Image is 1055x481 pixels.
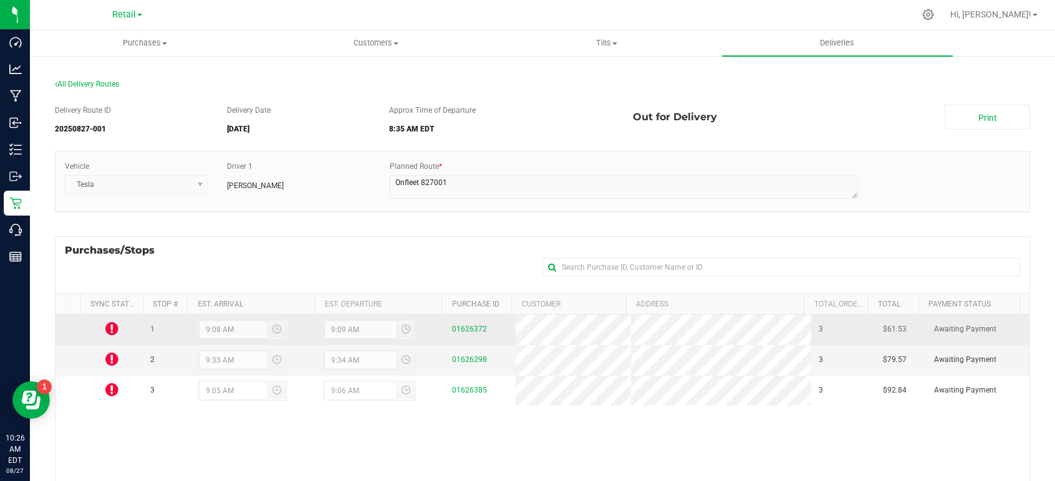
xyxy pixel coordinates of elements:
a: 01626372 [452,325,487,333]
a: Deliveries [722,30,953,56]
span: Retail [112,9,136,20]
span: 3 [150,384,155,396]
iframe: Resource center unread badge [37,379,52,394]
span: OUT OF SYNC! [105,320,118,338]
a: Total [878,300,900,308]
inline-svg: Inventory [9,143,22,156]
a: Est. Arrival [198,300,243,308]
span: Purchases [31,37,260,49]
span: Purchases/Stops [65,243,167,258]
span: Awaiting Payment [934,354,996,366]
a: Stop # [153,300,178,308]
inline-svg: Dashboard [9,36,22,49]
inline-svg: Manufacturing [9,90,22,102]
th: Address [626,293,804,315]
inline-svg: Analytics [9,63,22,75]
iframe: Resource center [12,381,50,419]
p: 08/27 [6,466,24,475]
a: Customers [261,30,491,56]
label: Delivery Date [227,105,271,116]
a: Purchase ID [452,300,499,308]
th: Total Order Lines [804,293,867,315]
p: 10:26 AM EDT [6,432,24,466]
label: Driver 1 [227,161,253,172]
div: Manage settings [920,9,936,21]
label: Planned Route [390,161,442,172]
span: 1 [150,323,155,335]
span: Deliveries [803,37,871,49]
inline-svg: Retail [9,197,22,209]
span: 3 [819,323,823,335]
a: Purchases [30,30,261,56]
inline-svg: Reports [9,250,22,263]
h5: [DATE] [227,125,371,133]
inline-svg: Inbound [9,117,22,129]
span: OUT OF SYNC! [105,381,118,399]
a: Payment Status [928,300,991,308]
a: 01626385 [452,386,487,394]
h5: 8:35 AM EDT [389,125,614,133]
inline-svg: Outbound [9,170,22,183]
span: [PERSON_NAME] [227,180,284,191]
a: Print Manifest [945,105,1030,130]
a: Tills [491,30,722,56]
label: Approx Time of Departure [389,105,476,116]
a: Sync Status [90,300,138,308]
span: Awaiting Payment [934,323,996,335]
th: Customer [511,293,626,315]
span: Awaiting Payment [934,384,996,396]
span: 3 [819,384,823,396]
span: Out for Delivery [633,105,717,130]
span: Customers [261,37,491,49]
span: OUT OF SYNC! [105,351,118,368]
span: $79.57 [883,354,907,366]
label: Vehicle [65,161,89,172]
span: $92.84 [883,384,907,396]
span: Hi, [PERSON_NAME]! [950,9,1031,19]
strong: 20250827-001 [55,125,106,133]
span: 2 [150,354,155,366]
span: 3 [819,354,823,366]
span: $61.53 [883,323,907,335]
label: Delivery Route ID [55,105,111,116]
inline-svg: Call Center [9,224,22,236]
a: 01626298 [452,355,487,364]
th: Est. Departure [314,293,441,315]
input: Search Purchase ID, Customer Name or ID [542,258,1020,277]
span: Tills [492,37,721,49]
span: All Delivery Routes [55,80,119,88]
